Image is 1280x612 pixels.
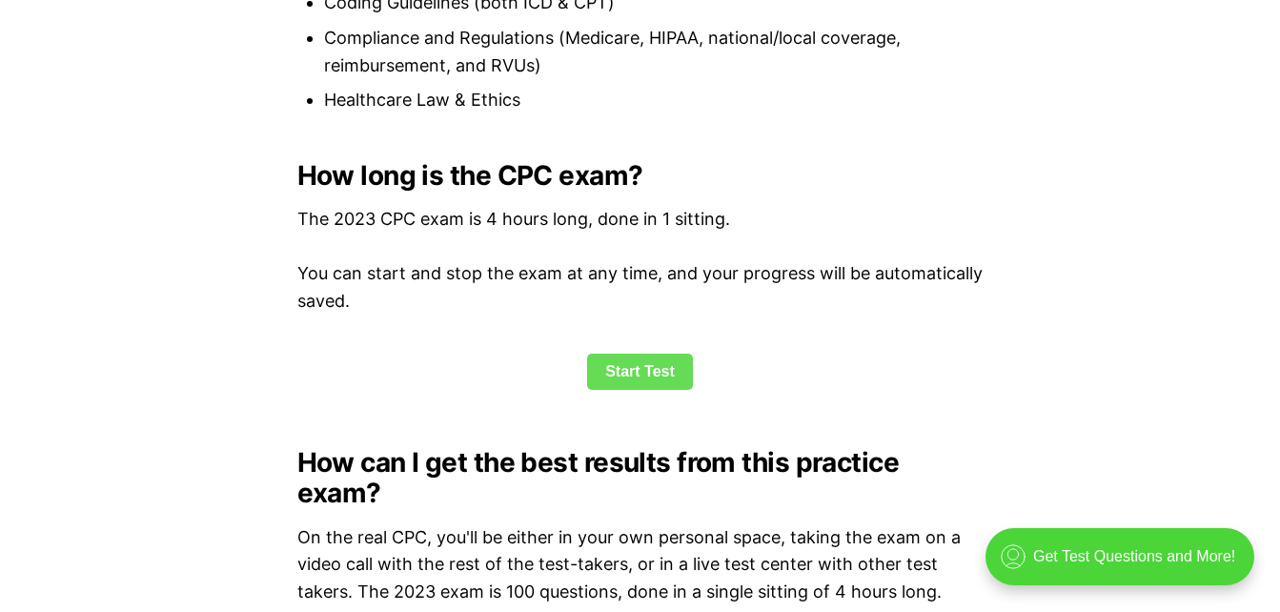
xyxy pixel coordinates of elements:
[587,354,693,390] a: Start Test
[969,519,1280,612] iframe: portal-trigger
[297,160,984,191] h2: How long is the CPC exam?
[297,524,984,606] p: On the real CPC, you'll be either in your own personal space, taking the exam on a video call wit...
[297,260,984,316] p: You can start and stop the exam at any time, and your progress will be automatically saved.
[297,206,984,234] p: The 2023 CPC exam is 4 hours long, done in 1 sitting.
[297,447,984,508] h2: How can I get the best results from this practice exam?
[324,25,984,80] li: Compliance and Regulations (Medicare, HIPAA, national/local coverage, reimbursement, and RVUs)
[324,87,984,114] li: Healthcare Law & Ethics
